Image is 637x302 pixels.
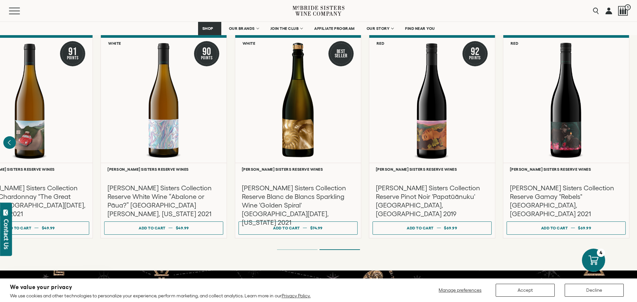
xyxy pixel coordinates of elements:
[108,41,121,45] h6: White
[565,284,624,297] button: Decline
[242,167,354,171] h6: [PERSON_NAME] Sisters Reserve Wines
[242,184,354,227] h3: [PERSON_NAME] Sisters Collection Reserve Blanc de Blancs Sparkling Wine 'Golden Spiral' [GEOGRAPH...
[314,26,355,31] span: AFFILIATE PROGRAM
[176,226,189,230] span: $49.99
[107,167,220,171] h6: [PERSON_NAME] Sisters Reserve Wines
[5,223,32,233] div: Add to cart
[376,184,488,218] h3: [PERSON_NAME] Sisters Collection Reserve Pinot Noir 'Papatūānuku' [GEOGRAPHIC_DATA], [GEOGRAPHIC_...
[3,219,10,249] div: Contact Us
[541,223,568,233] div: Add to cart
[273,223,300,233] div: Add to cart
[10,284,311,290] h2: We value your privacy
[202,26,214,31] span: SHOP
[266,22,307,35] a: JOIN THE CLUB
[362,22,398,35] a: OUR STORY
[496,284,555,297] button: Accept
[229,26,255,31] span: OUR BRANDS
[376,167,488,171] h6: [PERSON_NAME] Sisters Reserve Wines
[503,34,629,238] a: Red McBride Sisters Collection Reserve Gamay "Rebels" Central Otago, New Zealand 2021 [PERSON_NAM...
[597,249,605,257] div: 4
[282,293,311,298] a: Privacy Policy.
[444,226,457,230] span: $69.99
[243,41,255,45] h6: White
[367,26,390,31] span: OUR STORY
[435,284,486,297] button: Manage preferences
[578,226,591,230] span: $69.99
[310,226,323,230] span: $74.99
[510,167,622,171] h6: [PERSON_NAME] Sisters Reserve Wines
[198,22,221,35] a: SHOP
[42,226,55,230] span: $49.99
[625,4,631,10] span: 1
[377,41,385,45] h6: Red
[507,221,626,235] button: Add to cart $69.99
[270,26,299,31] span: JOIN THE CLUB
[107,184,220,218] h3: [PERSON_NAME] Sisters Collection Reserve White Wine “Abalone or Pāua?” [GEOGRAPHIC_DATA][PERSON_N...
[139,223,166,233] div: Add to cart
[310,22,359,35] a: AFFILIATE PROGRAM
[369,34,495,238] a: Red 92 Points McBride Sisters Collection Reserve Pinot Noir 'Papatūānuku' Central Otago, New Zeal...
[9,8,33,14] button: Mobile Menu Trigger
[3,136,16,149] button: Previous
[373,221,492,235] button: Add to cart $69.99
[401,22,439,35] a: FIND NEAR YOU
[511,41,519,45] h6: Red
[407,223,434,233] div: Add to cart
[10,293,311,299] p: We use cookies and other technologies to personalize your experience, perform marketing, and coll...
[510,184,622,218] h3: [PERSON_NAME] Sisters Collection Reserve Gamay "Rebels" [GEOGRAPHIC_DATA], [GEOGRAPHIC_DATA] 2021
[405,26,435,31] span: FIND NEAR YOU
[439,287,481,293] span: Manage preferences
[225,22,263,35] a: OUR BRANDS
